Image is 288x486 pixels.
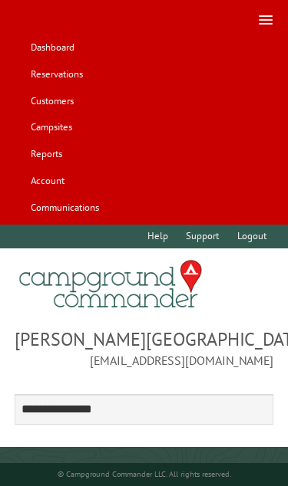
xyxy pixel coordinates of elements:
[23,36,81,60] a: Dashboard
[23,195,106,219] a: Communications
[23,143,69,166] a: Reports
[15,254,207,314] img: Campground Commander
[230,225,273,248] a: Logout
[141,225,176,248] a: Help
[23,63,90,87] a: Reservations
[179,225,227,248] a: Support
[23,169,71,192] a: Account
[15,327,274,369] span: [PERSON_NAME][GEOGRAPHIC_DATA] [EMAIL_ADDRESS][DOMAIN_NAME]
[23,89,81,113] a: Customers
[58,469,231,479] small: © Campground Commander LLC. All rights reserved.
[23,116,79,140] a: Campsites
